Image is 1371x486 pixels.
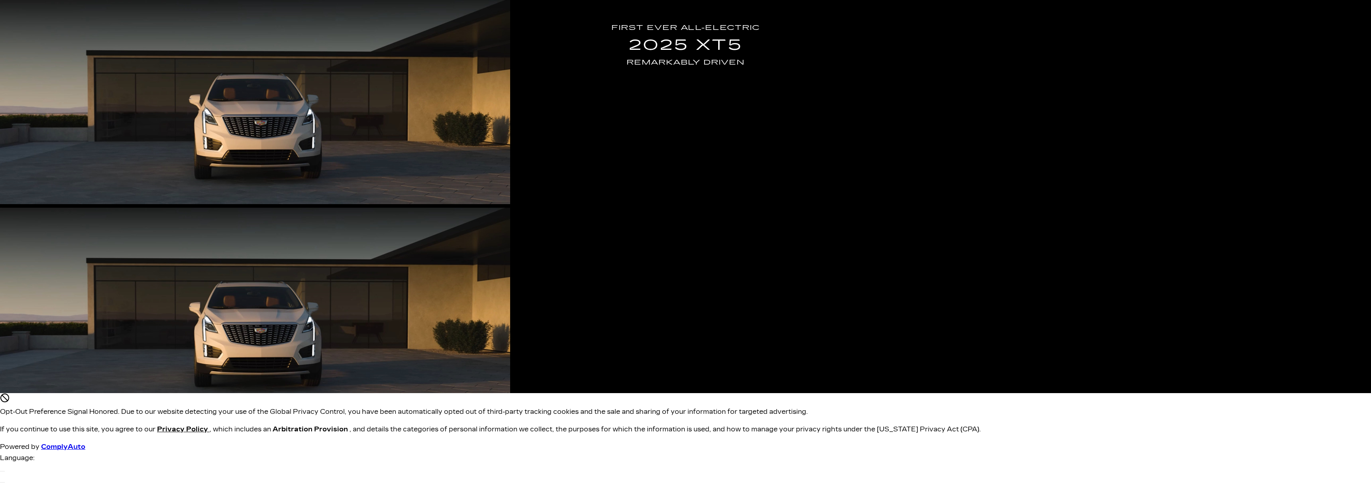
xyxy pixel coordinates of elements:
[611,33,760,57] h1: 2025 XT5
[611,22,760,33] h5: FIRST EVER ALL-ELECTRIC
[611,57,760,68] h5: REMARKABLY DRIVEN
[273,425,348,433] strong: Arbitration Provision
[157,425,210,433] a: Privacy Policy
[157,425,208,433] u: Privacy Policy
[41,443,85,451] a: ComplyAuto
